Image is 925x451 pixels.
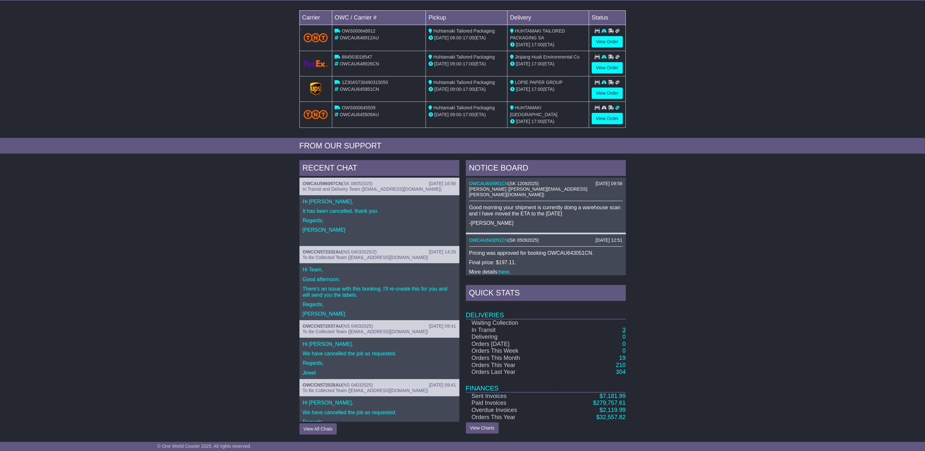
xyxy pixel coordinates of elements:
[466,422,499,434] a: View Charts
[469,181,623,186] div: ( )
[466,341,560,348] td: Orders [DATE]
[342,80,388,85] span: 1Z30A5730490315050
[516,119,530,124] span: [DATE]
[450,112,461,117] span: 09:00
[469,186,588,197] span: [PERSON_NAME] ([PERSON_NAME][EMAIL_ADDRESS][PERSON_NAME][DOMAIN_NAME])
[593,400,626,406] a: $279,757.61
[466,160,626,178] div: NOTICE BOARD
[303,341,456,347] p: Hi [PERSON_NAME],
[510,238,537,243] span: SK 05092025
[303,181,456,186] div: ( )
[433,54,495,60] span: Huhtamaki Tailored Packaging
[303,323,456,329] div: ( )
[622,341,626,347] a: 0
[303,249,456,255] div: ( )
[429,111,505,118] div: - (ETA)
[466,376,626,392] td: Finances
[303,382,342,388] a: OWCCN572028AU
[532,119,543,124] span: 17:00
[303,255,428,260] span: To Be Collected Team ([EMAIL_ADDRESS][DOMAIN_NAME])
[340,87,379,92] span: OWCAU645951CN
[595,238,622,243] div: [DATE] 12:51
[532,42,543,47] span: 17:00
[434,61,449,66] span: [DATE]
[342,105,376,110] span: OWS000645509
[310,82,321,95] img: GetCarrierServiceLogo
[434,35,449,40] span: [DATE]
[340,61,379,66] span: OWCAU648926CN
[510,41,586,48] div: (ETA)
[592,36,623,48] a: View Order
[596,400,626,406] span: 279,757.61
[510,181,537,186] span: SK 12092025
[463,112,474,117] span: 17:00
[592,88,623,99] a: View Order
[510,28,565,40] span: HUHTAMAKI TAILORED PACKAGING SA
[303,409,456,416] p: We have cancelled the job as requested.
[304,110,328,119] img: TNT_Domestic.png
[304,33,328,42] img: TNT_Domestic.png
[596,414,626,420] a: $32,557.82
[303,186,442,192] span: In Transit and Delivery Team ([EMAIL_ADDRESS][DOMAIN_NAME])
[332,10,426,25] td: OWC / Carrier #
[515,80,563,85] span: LOPIE PAPER GROUP
[616,362,626,368] a: 210
[429,181,456,186] div: [DATE] 16:56
[299,423,337,435] button: View All Chats
[303,181,342,186] a: OWCAU596097CN
[342,54,372,60] span: 884503018547
[469,181,509,186] a: OWCAU645951CN
[340,112,379,117] span: OWCAU645509AU
[466,355,560,362] td: Orders This Month
[429,34,505,41] div: - (ETA)
[303,329,428,334] span: To Be Collected Team ([EMAIL_ADDRESS][DOMAIN_NAME])
[469,220,623,226] p: -[PERSON_NAME]
[592,62,623,74] a: View Order
[466,303,626,319] td: Deliveries
[304,60,328,67] img: GetCarrierServiceLogo
[516,61,530,66] span: [DATE]
[299,10,332,25] td: Carrier
[450,35,461,40] span: 09:00
[303,276,456,282] p: Good afternoon.
[303,208,456,214] p: It has been cancelled, thank you.
[622,327,626,333] a: 3
[603,407,626,413] span: 2,119.99
[619,355,626,361] a: 19
[463,35,474,40] span: 17:00
[603,393,626,399] span: 7,181.99
[433,28,495,34] span: Huhtamaki Tailored Packaging
[532,87,543,92] span: 17:00
[303,286,456,298] p: There's an issue with this booking. I'll re-create this for you and will send you the labels.
[303,370,456,376] p: Jewel
[510,105,558,117] span: HUHTAMAKI [GEOGRAPHIC_DATA]
[344,249,375,254] span: NS 04032025/2
[510,118,586,125] div: (ETA)
[344,382,372,388] span: NS 04032025
[515,54,579,60] span: Jinjiang Huali Environmental Co
[429,86,505,93] div: - (ETA)
[299,141,626,151] div: FROM OUR SUPPORT
[595,181,622,186] div: [DATE] 09:58
[469,259,623,266] p: Final price: $197.11.
[469,250,623,256] p: Pricing was approved for booking OWCAU643051CN.
[429,249,456,255] div: [DATE] 14:26
[157,444,251,449] span: © One World Courier 2025. All rights reserved.
[344,323,372,329] span: NS 04032025
[600,393,626,399] a: $7,181.99
[466,362,560,369] td: Orders This Year
[434,112,449,117] span: [DATE]
[589,10,626,25] td: Status
[466,400,560,407] td: Paid Invoices
[303,400,456,406] p: Hi [PERSON_NAME],
[592,113,623,124] a: View Order
[342,28,376,34] span: OWS000648912
[469,238,623,243] div: ( )
[466,327,560,334] td: In Transit
[466,392,560,400] td: Sent Invoices
[303,249,342,254] a: OWCCN572332AU
[516,87,530,92] span: [DATE]
[303,217,456,224] p: Regards,
[466,334,560,341] td: Delivering
[466,369,560,376] td: Orders Last Year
